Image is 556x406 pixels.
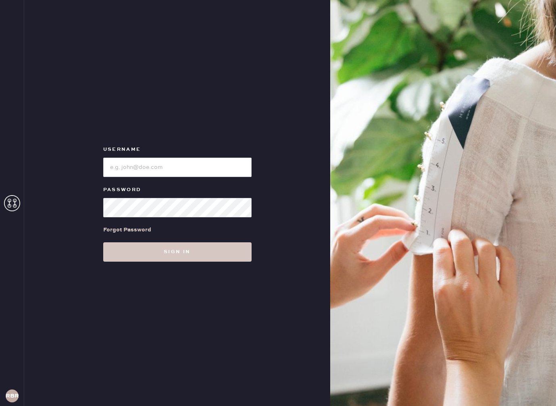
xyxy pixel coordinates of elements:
[103,217,151,242] a: Forgot Password
[6,393,19,399] h3: RBRA
[103,158,252,177] input: e.g. john@doe.com
[103,145,252,154] label: Username
[103,242,252,262] button: Sign in
[103,225,151,234] div: Forgot Password
[103,185,252,195] label: Password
